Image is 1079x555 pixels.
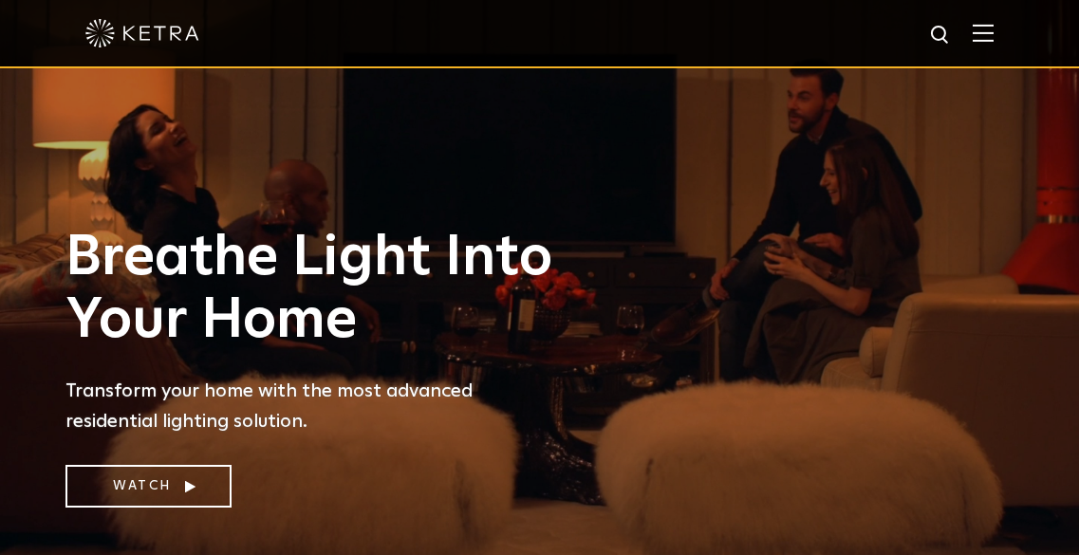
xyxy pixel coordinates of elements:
p: Transform your home with the most advanced residential lighting solution. [65,376,568,436]
img: search icon [929,24,953,47]
img: ketra-logo-2019-white [85,19,199,47]
h1: Breathe Light Into Your Home [65,227,568,352]
img: Hamburger%20Nav.svg [973,24,994,42]
a: Watch [65,465,232,508]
